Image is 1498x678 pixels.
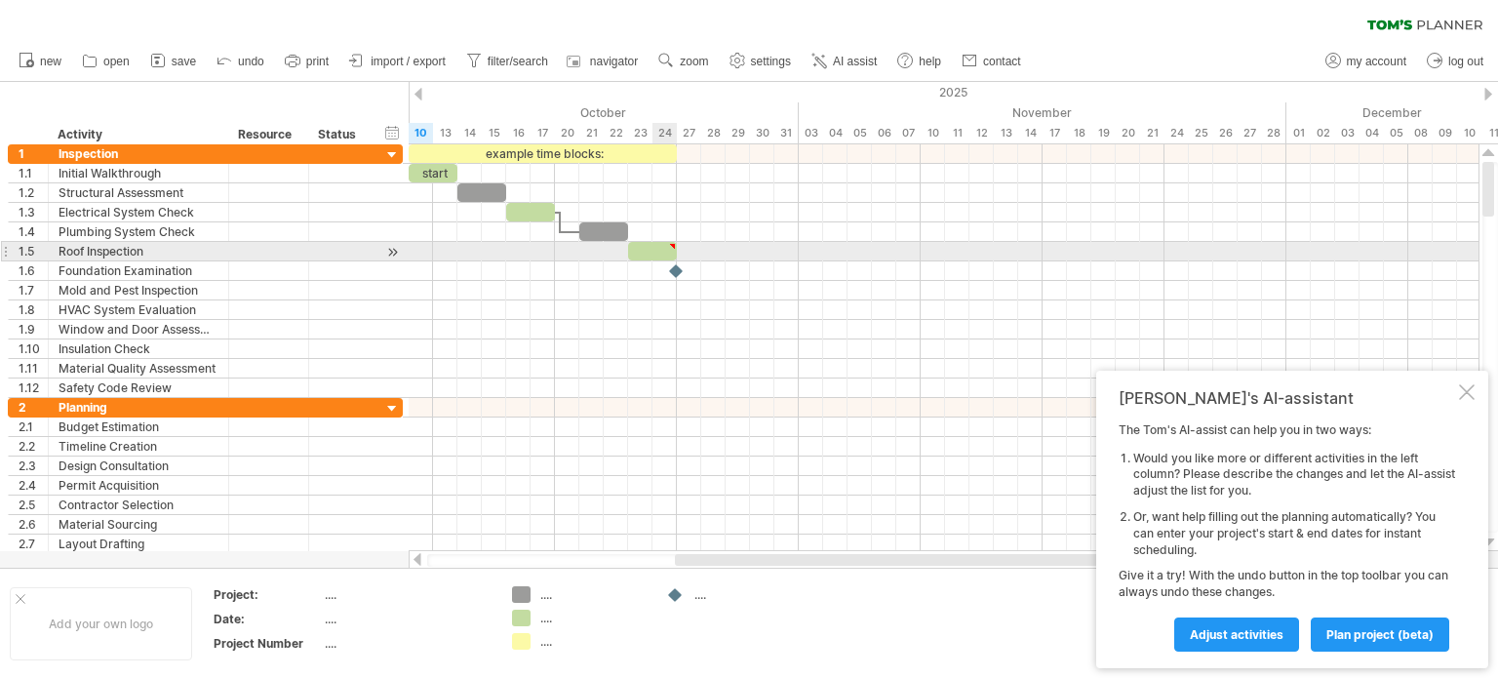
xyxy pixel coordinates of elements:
[1174,618,1299,652] a: Adjust activities
[59,359,218,378] div: Material Quality Assessment
[19,535,48,553] div: 2.7
[725,49,797,74] a: settings
[19,300,48,319] div: 1.8
[1238,123,1262,143] div: Thursday, 27 November 2025
[19,261,48,280] div: 1.6
[1384,123,1408,143] div: Friday, 5 December 2025
[1360,123,1384,143] div: Thursday, 4 December 2025
[604,123,628,143] div: Wednesday, 22 October 2025
[59,261,218,280] div: Foundation Examination
[807,49,883,74] a: AI assist
[983,55,1021,68] span: contact
[59,222,218,241] div: Plumbing System Check
[872,123,896,143] div: Thursday, 6 November 2025
[59,496,218,514] div: Contractor Selection
[59,300,218,319] div: HVAC System Evaluation
[652,123,677,143] div: Friday, 24 October 2025
[214,586,321,603] div: Project:
[59,144,218,163] div: Inspection
[77,49,136,74] a: open
[344,49,452,74] a: import / export
[59,379,218,397] div: Safety Code Review
[1116,123,1140,143] div: Thursday, 20 November 2025
[799,102,1286,123] div: November 2025
[59,320,218,339] div: Window and Door Assessment
[59,203,218,221] div: Electrical System Check
[19,222,48,241] div: 1.4
[10,587,192,660] div: Add your own logo
[1347,55,1406,68] span: my account
[833,55,877,68] span: AI assist
[1286,123,1311,143] div: Monday, 1 December 2025
[59,183,218,202] div: Structural Assessment
[531,123,555,143] div: Friday, 17 October 2025
[1164,123,1189,143] div: Monday, 24 November 2025
[238,102,799,123] div: October 2025
[653,49,714,74] a: zoom
[1457,123,1481,143] div: Wednesday, 10 December 2025
[628,123,652,143] div: Thursday, 23 October 2025
[19,437,48,456] div: 2.2
[59,457,218,475] div: Design Consultation
[19,418,48,436] div: 2.1
[564,49,644,74] a: navigator
[590,55,638,68] span: navigator
[1311,618,1449,652] a: plan project (beta)
[694,586,801,603] div: ....
[59,242,218,260] div: Roof Inspection
[1189,123,1213,143] div: Tuesday, 25 November 2025
[774,123,799,143] div: Friday, 31 October 2025
[325,635,489,652] div: ....
[751,55,791,68] span: settings
[409,144,677,163] div: example time blocks:
[969,123,994,143] div: Wednesday, 12 November 2025
[1091,123,1116,143] div: Wednesday, 19 November 2025
[19,496,48,514] div: 2.5
[238,125,297,144] div: Resource
[488,55,548,68] span: filter/search
[680,55,708,68] span: zoom
[59,437,218,456] div: Timeline Creation
[212,49,270,74] a: undo
[19,339,48,358] div: 1.10
[1311,123,1335,143] div: Tuesday, 2 December 2025
[726,123,750,143] div: Wednesday, 29 October 2025
[59,339,218,358] div: Insulation Check
[1140,123,1164,143] div: Friday, 21 November 2025
[945,123,969,143] div: Tuesday, 11 November 2025
[1133,509,1455,558] li: Or, want help filling out the planning automatically? You can enter your project's start & end da...
[172,55,196,68] span: save
[1043,123,1067,143] div: Monday, 17 November 2025
[823,123,848,143] div: Tuesday, 4 November 2025
[59,418,218,436] div: Budget Estimation
[1408,123,1433,143] div: Monday, 8 December 2025
[921,123,945,143] div: Monday, 10 November 2025
[214,611,321,627] div: Date:
[1433,123,1457,143] div: Tuesday, 9 December 2025
[325,611,489,627] div: ....
[892,49,947,74] a: help
[555,123,579,143] div: Monday, 20 October 2025
[14,49,67,74] a: new
[1448,55,1483,68] span: log out
[19,203,48,221] div: 1.3
[1018,123,1043,143] div: Friday, 14 November 2025
[799,123,823,143] div: Monday, 3 November 2025
[280,49,335,74] a: print
[409,164,457,182] div: start
[1321,49,1412,74] a: my account
[19,281,48,299] div: 1.7
[506,123,531,143] div: Thursday, 16 October 2025
[701,123,726,143] div: Tuesday, 28 October 2025
[896,123,921,143] div: Friday, 7 November 2025
[383,242,402,262] div: scroll to activity
[919,55,941,68] span: help
[59,164,218,182] div: Initial Walkthrough
[145,49,202,74] a: save
[238,55,264,68] span: undo
[40,55,61,68] span: new
[58,125,217,144] div: Activity
[214,635,321,652] div: Project Number
[19,398,48,417] div: 2
[371,55,446,68] span: import / export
